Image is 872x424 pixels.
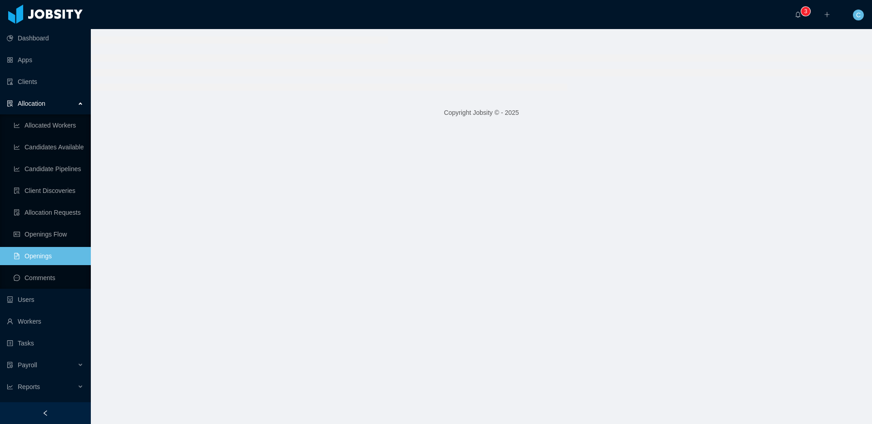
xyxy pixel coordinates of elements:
i: icon: solution [7,100,13,107]
i: icon: line-chart [7,384,13,390]
a: icon: appstoreApps [7,51,84,69]
a: icon: file-doneAllocation Requests [14,203,84,222]
a: icon: profileTasks [7,334,84,352]
footer: Copyright Jobsity © - 2025 [91,97,872,128]
span: C [856,10,861,20]
span: Reports [18,383,40,390]
sup: 3 [801,7,810,16]
a: icon: messageComments [14,269,84,287]
a: icon: line-chartCandidates Available [14,138,84,156]
i: icon: bell [795,11,801,18]
span: Allocation [18,100,45,107]
i: icon: file-protect [7,362,13,368]
a: icon: auditClients [7,73,84,91]
p: 3 [804,7,808,16]
a: icon: userWorkers [7,312,84,330]
a: icon: file-searchClient Discoveries [14,182,84,200]
a: icon: pie-chartDashboard [7,29,84,47]
a: icon: file-textOpenings [14,247,84,265]
a: icon: line-chartAllocated Workers [14,116,84,134]
a: icon: idcardOpenings Flow [14,225,84,243]
a: icon: line-chartCandidate Pipelines [14,160,84,178]
span: Payroll [18,361,37,369]
a: icon: robotUsers [7,291,84,309]
i: icon: plus [824,11,830,18]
